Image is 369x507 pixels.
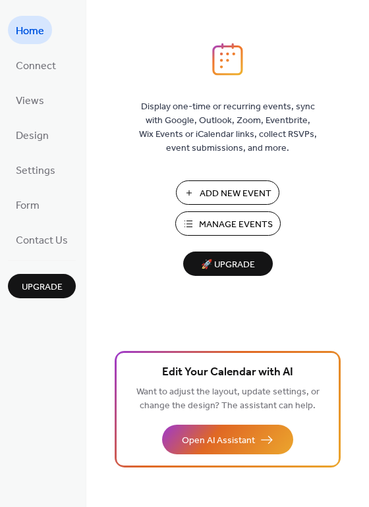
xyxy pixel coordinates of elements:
[175,211,281,236] button: Manage Events
[16,21,44,41] span: Home
[8,51,64,79] a: Connect
[8,225,76,254] a: Contact Us
[16,196,40,216] span: Form
[16,126,49,146] span: Design
[16,161,55,181] span: Settings
[8,155,63,184] a: Settings
[136,383,320,415] span: Want to adjust the layout, update settings, or change the design? The assistant can help.
[16,56,56,76] span: Connect
[191,256,265,274] span: 🚀 Upgrade
[162,425,293,454] button: Open AI Assistant
[8,86,52,114] a: Views
[8,190,47,219] a: Form
[176,180,279,205] button: Add New Event
[199,218,273,232] span: Manage Events
[16,230,68,251] span: Contact Us
[182,434,255,448] span: Open AI Assistant
[8,120,57,149] a: Design
[139,100,317,155] span: Display one-time or recurring events, sync with Google, Outlook, Zoom, Eventbrite, Wix Events or ...
[212,43,242,76] img: logo_icon.svg
[183,252,273,276] button: 🚀 Upgrade
[22,280,63,294] span: Upgrade
[200,187,271,201] span: Add New Event
[8,16,52,44] a: Home
[8,274,76,298] button: Upgrade
[162,363,293,382] span: Edit Your Calendar with AI
[16,91,44,111] span: Views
